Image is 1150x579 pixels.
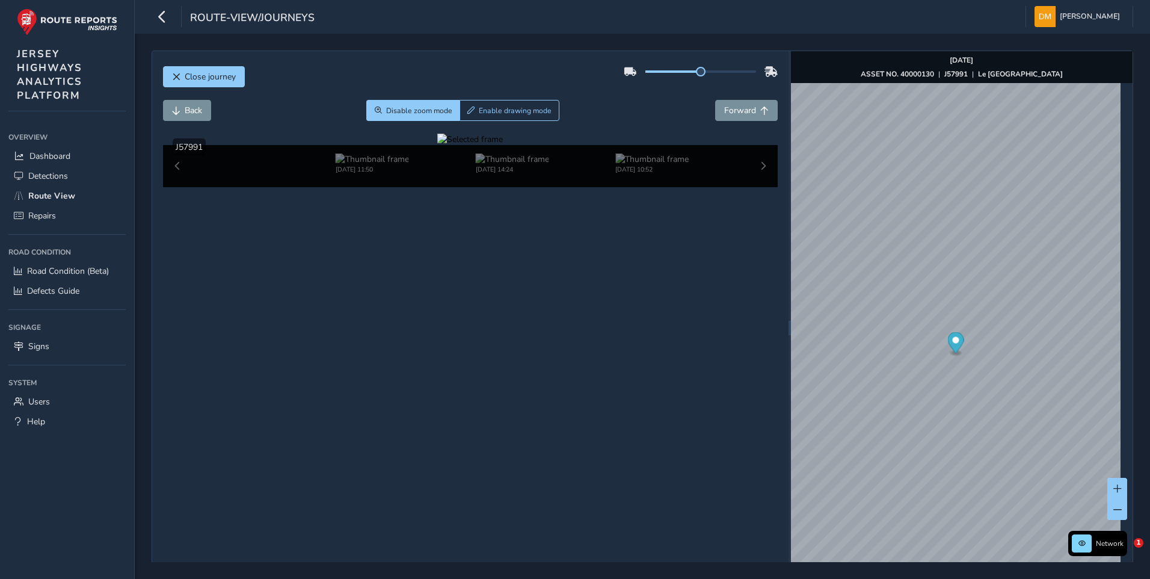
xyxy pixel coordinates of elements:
[8,243,126,261] div: Road Condition
[185,105,202,116] span: Back
[8,146,126,166] a: Dashboard
[17,47,82,102] span: JERSEY HIGHWAYS ANALYTICS PLATFORM
[944,69,968,79] strong: J57991
[8,318,126,336] div: Signage
[28,396,50,407] span: Users
[947,332,964,357] div: Map marker
[29,150,70,162] span: Dashboard
[8,128,126,146] div: Overview
[1035,6,1056,27] img: diamond-layout
[615,153,689,165] img: Thumbnail frame
[615,165,689,174] div: [DATE] 10:52
[8,206,126,226] a: Repairs
[28,341,49,352] span: Signs
[366,100,460,121] button: Zoom
[861,69,934,79] strong: ASSET NO. 40000130
[28,210,56,221] span: Repairs
[8,412,126,432] a: Help
[190,10,315,27] span: route-view/journeys
[1096,539,1124,548] span: Network
[163,100,211,121] button: Back
[8,281,126,301] a: Defects Guide
[479,106,552,116] span: Enable drawing mode
[8,336,126,356] a: Signs
[1134,538,1143,548] span: 1
[163,66,245,87] button: Close journey
[1109,538,1138,567] iframe: Intercom live chat
[950,55,973,65] strong: [DATE]
[176,141,203,153] span: J57991
[476,153,549,165] img: Thumbnail frame
[861,69,1063,79] div: | |
[724,105,756,116] span: Forward
[8,186,126,206] a: Route View
[27,265,109,277] span: Road Condition (Beta)
[185,71,236,82] span: Close journey
[17,8,117,36] img: rr logo
[27,285,79,297] span: Defects Guide
[28,170,68,182] span: Detections
[460,100,560,121] button: Draw
[715,100,778,121] button: Forward
[978,69,1063,79] strong: Le [GEOGRAPHIC_DATA]
[336,165,409,174] div: [DATE] 11:50
[1035,6,1124,27] button: [PERSON_NAME]
[8,261,126,281] a: Road Condition (Beta)
[1060,6,1120,27] span: [PERSON_NAME]
[476,165,549,174] div: [DATE] 14:24
[336,153,409,165] img: Thumbnail frame
[8,392,126,412] a: Users
[27,416,45,427] span: Help
[8,374,126,392] div: System
[28,190,75,202] span: Route View
[8,166,126,186] a: Detections
[386,106,452,116] span: Disable zoom mode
